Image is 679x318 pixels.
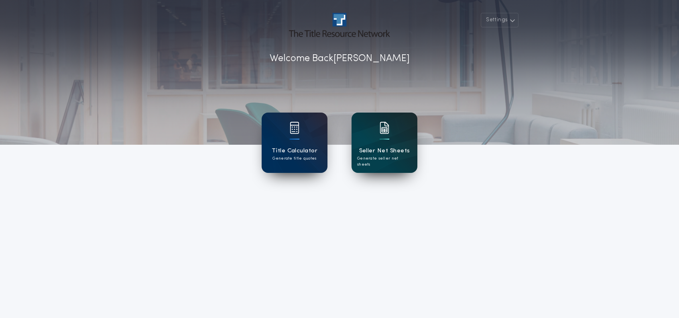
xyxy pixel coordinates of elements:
[290,122,299,134] img: card icon
[289,13,390,37] img: account-logo
[380,122,389,134] img: card icon
[270,51,410,66] p: Welcome Back [PERSON_NAME]
[352,113,417,173] a: card iconSeller Net SheetsGenerate seller net sheets
[262,113,327,173] a: card iconTitle CalculatorGenerate title quotes
[272,156,316,162] p: Generate title quotes
[272,146,317,156] h1: Title Calculator
[357,156,412,168] p: Generate seller net sheets
[481,13,518,27] button: Settings
[359,146,410,156] h1: Seller Net Sheets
